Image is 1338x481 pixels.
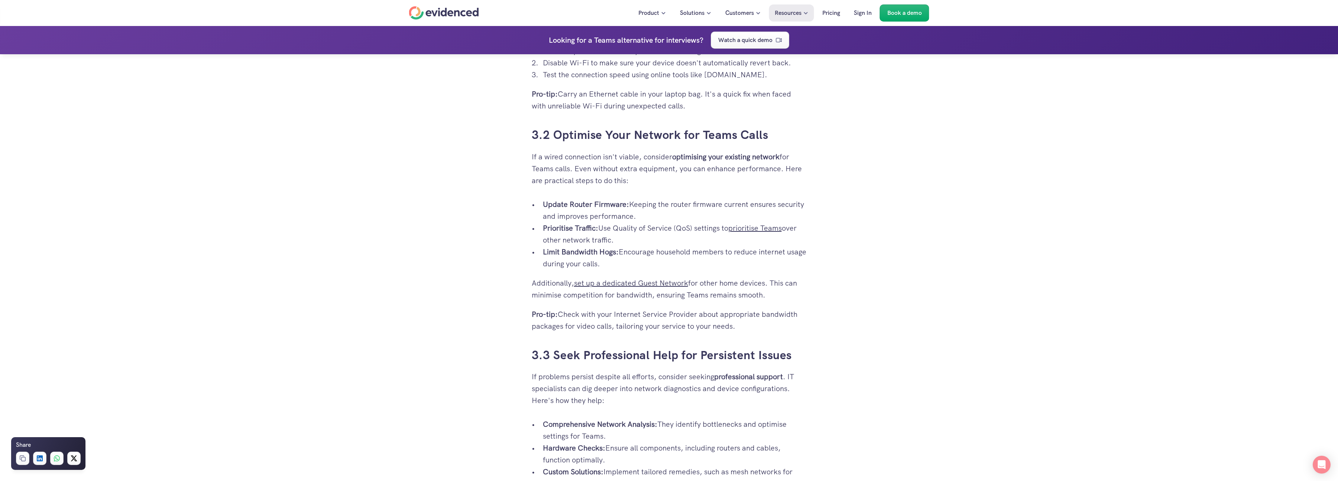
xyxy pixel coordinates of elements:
[532,127,768,143] a: 3.2 Optimise Your Network for Teams Calls
[532,89,558,99] strong: Pro-tip:
[532,88,807,112] p: Carry an Ethernet cable in your laptop bag. It's a quick fix when faced with unreliable Wi-Fi dur...
[543,69,807,81] p: Test the connection speed using online tools like [DOMAIN_NAME].
[543,198,807,222] p: Keeping the router firmware current ensures security and improves performance.
[543,418,807,442] p: They identify bottlenecks and optimise settings for Teams.
[718,35,772,45] p: Watch a quick demo
[543,199,629,209] strong: Update Router Firmware:
[854,8,872,18] p: Sign In
[543,247,619,257] strong: Limit Bandwidth Hogs:
[711,32,789,49] a: Watch a quick demo
[728,223,782,233] a: prioritise Teams
[714,372,783,381] strong: professional support
[532,371,807,406] p: If problems persist despite all efforts, consider seeking . IT specialists can dig deeper into ne...
[16,440,31,450] h6: Share
[543,443,605,453] strong: Hardware Checks:
[532,308,807,332] p: Check with your Internet Service Provider about appropriate bandwidth packages for video calls, t...
[543,467,603,477] strong: Custom Solutions:
[532,277,807,301] p: Additionally, for other home devices. This can minimise competition for bandwidth, ensuring Teams...
[543,223,598,233] strong: Prioritise Traffic:
[775,8,801,18] p: Resources
[543,442,807,466] p: Ensure all components, including routers and cables, function optimally.
[409,6,479,20] a: Home
[549,34,703,46] h4: Looking for a Teams alternative for interviews?
[574,278,688,288] a: set up a dedicated Guest Network
[543,57,807,69] p: Disable Wi-Fi to make sure your device doesn't automatically revert back.
[1313,456,1331,474] div: Open Intercom Messenger
[725,8,754,18] p: Customers
[543,419,657,429] strong: Comprehensive Network Analysis:
[817,4,846,22] a: Pricing
[680,8,704,18] p: Solutions
[543,246,807,270] p: Encourage household members to reduce internet usage during your calls.
[822,8,840,18] p: Pricing
[543,222,807,246] p: Use Quality of Service (QoS) settings to over other network traffic.
[848,4,877,22] a: Sign In
[887,8,922,18] p: Book a demo
[532,347,792,363] a: 3.3 Seek Professional Help for Persistent Issues
[532,309,558,319] strong: Pro-tip:
[880,4,929,22] a: Book a demo
[638,8,659,18] p: Product
[532,151,807,186] p: If a wired connection isn't viable, consider for Teams calls. Even without extra equipment, you c...
[672,152,780,162] strong: optimising your existing network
